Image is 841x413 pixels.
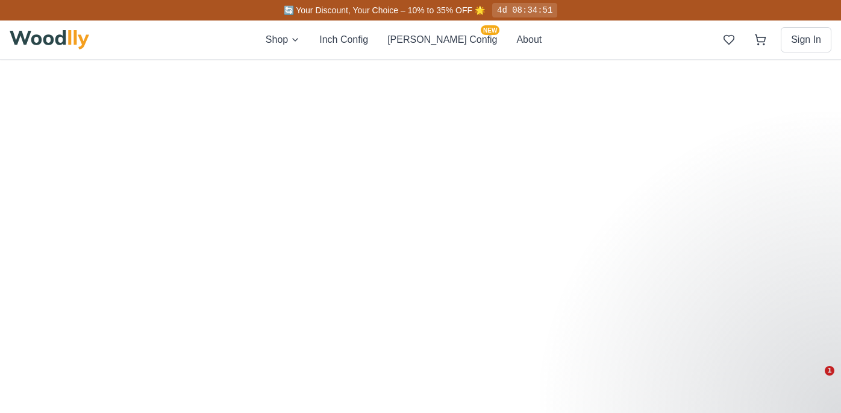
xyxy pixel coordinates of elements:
[781,27,831,52] button: Sign In
[387,33,497,47] button: [PERSON_NAME] ConfigNEW
[319,33,368,47] button: Inch Config
[516,33,542,47] button: About
[10,30,89,49] img: Woodlly
[800,366,829,395] iframe: Intercom live chat
[825,366,834,376] span: 1
[284,5,485,15] span: 🔄 Your Discount, Your Choice – 10% to 35% OFF 🌟
[492,3,557,17] div: 4d 08:34:51
[266,33,300,47] button: Shop
[481,25,499,35] span: NEW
